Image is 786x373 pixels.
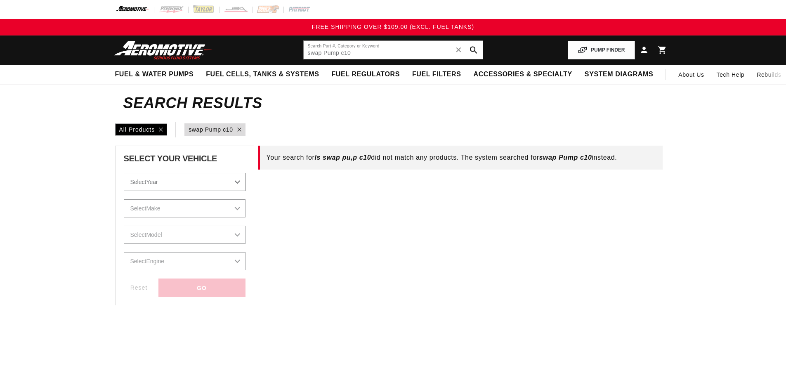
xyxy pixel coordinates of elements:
[258,146,663,170] div: Your search for did not match any products. The system searched for instead.
[474,70,572,79] span: Accessories & Specialty
[568,41,635,59] button: PUMP FINDER
[304,41,483,59] input: Search by Part Number, Category or Keyword
[465,41,483,59] button: search button
[124,226,245,244] select: Model
[331,70,399,79] span: Fuel Regulators
[124,154,245,165] div: Select Your Vehicle
[109,65,200,84] summary: Fuel & Water Pumps
[678,71,704,78] span: About Us
[124,173,245,191] select: Year
[115,123,168,136] div: All Products
[124,199,245,217] select: Make
[412,70,461,79] span: Fuel Filters
[578,65,659,84] summary: System Diagrams
[585,70,653,79] span: System Diagrams
[200,65,325,84] summary: Fuel Cells, Tanks & Systems
[455,43,463,57] span: ✕
[757,70,781,79] span: Rebuilds
[467,65,578,84] summary: Accessories & Specialty
[123,97,663,110] h2: Search Results
[710,65,751,85] summary: Tech Help
[314,154,371,161] span: ls swap pu,p c10
[115,70,194,79] span: Fuel & Water Pumps
[206,70,319,79] span: Fuel Cells, Tanks & Systems
[124,252,245,270] select: Engine
[325,65,406,84] summary: Fuel Regulators
[312,24,474,30] span: FREE SHIPPING OVER $109.00 (EXCL. FUEL TANKS)
[539,154,592,161] span: swap Pump c10
[189,125,233,134] a: swap Pump c10
[406,65,467,84] summary: Fuel Filters
[717,70,745,79] span: Tech Help
[112,40,215,60] img: Aeromotive
[672,65,710,85] a: About Us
